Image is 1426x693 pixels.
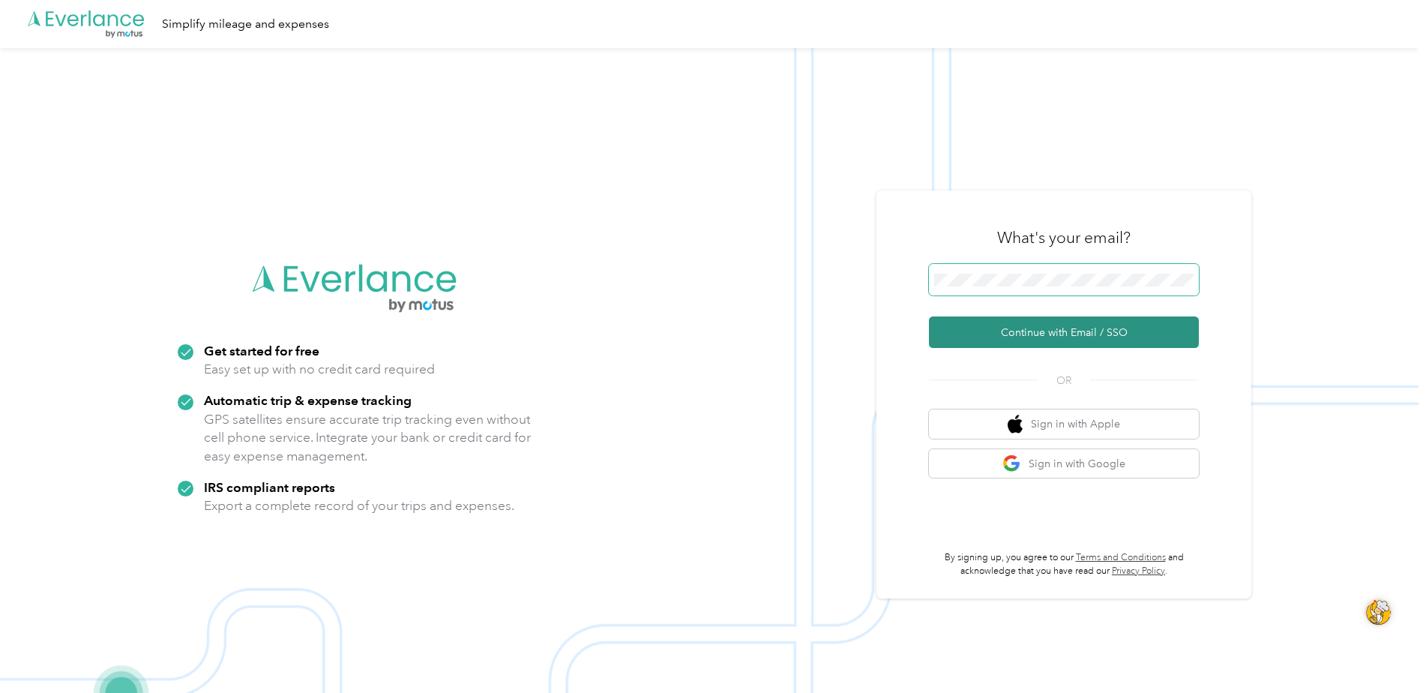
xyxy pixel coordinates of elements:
[1076,552,1166,563] a: Terms and Conditions
[1008,415,1023,433] img: apple logo
[204,496,514,515] p: Export a complete record of your trips and expenses.
[1038,373,1090,388] span: OR
[1002,454,1021,473] img: google logo
[204,360,435,379] p: Easy set up with no credit card required
[204,479,335,495] strong: IRS compliant reports
[997,227,1131,248] h3: What's your email?
[929,316,1199,348] button: Continue with Email / SSO
[204,343,319,358] strong: Get started for free
[929,409,1199,439] button: apple logoSign in with Apple
[929,551,1199,577] p: By signing up, you agree to our and acknowledge that you have read our .
[929,449,1199,478] button: google logoSign in with Google
[1112,565,1165,577] a: Privacy Policy
[162,15,329,34] div: Simplify mileage and expenses
[204,392,412,408] strong: Automatic trip & expense tracking
[204,410,532,466] p: GPS satellites ensure accurate trip tracking even without cell phone service. Integrate your bank...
